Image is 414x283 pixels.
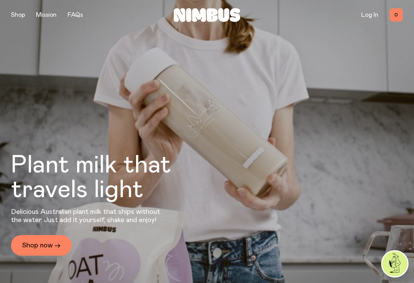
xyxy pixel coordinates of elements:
a: Mission [36,12,57,18]
a: Log In [361,12,378,18]
img: agent [382,251,407,276]
a: FAQs [68,12,83,18]
button: 0 [389,8,403,22]
h1: Plant milk that travels light [11,153,208,202]
p: Delicious Australian plant milk that ships without the water. Just add it yourself, shake and enjoy! [11,208,165,224]
a: Shop now → [11,235,72,256]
